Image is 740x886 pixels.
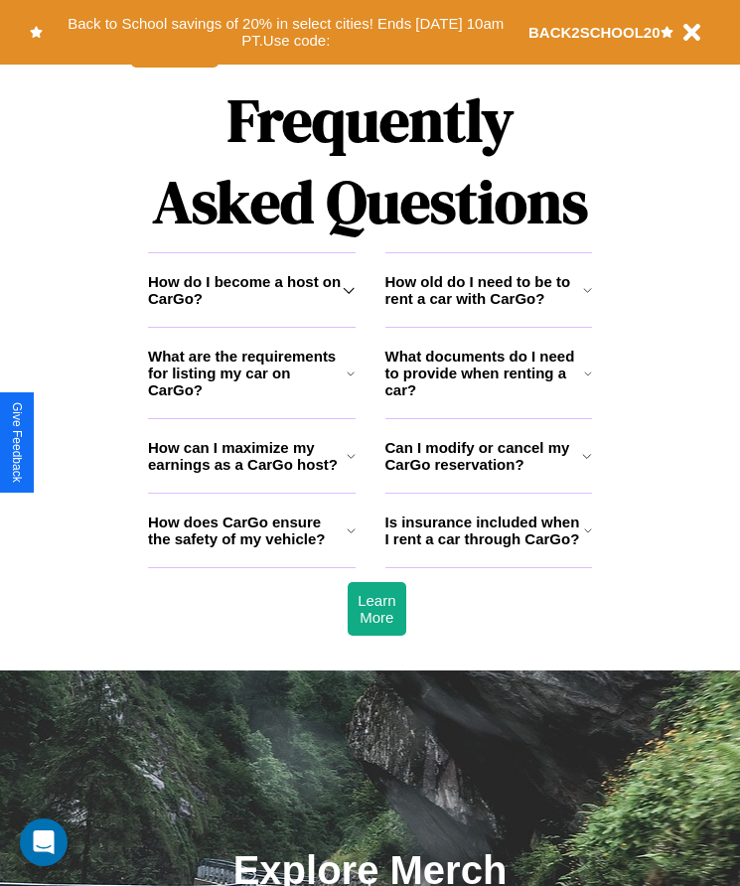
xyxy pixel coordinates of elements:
[385,514,584,547] h3: Is insurance included when I rent a car through CarGo?
[385,273,583,307] h3: How old do I need to be to rent a car with CarGo?
[348,582,405,636] button: Learn More
[528,24,661,41] b: BACK2SCHOOL20
[148,348,347,398] h3: What are the requirements for listing my car on CarGo?
[148,514,347,547] h3: How does CarGo ensure the safety of my vehicle?
[148,70,592,252] h1: Frequently Asked Questions
[148,273,343,307] h3: How do I become a host on CarGo?
[385,439,583,473] h3: Can I modify or cancel my CarGo reservation?
[43,10,528,55] button: Back to School savings of 20% in select cities! Ends [DATE] 10am PT.Use code:
[20,818,68,866] div: Open Intercom Messenger
[385,348,585,398] h3: What documents do I need to provide when renting a car?
[148,439,347,473] h3: How can I maximize my earnings as a CarGo host?
[10,402,24,483] div: Give Feedback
